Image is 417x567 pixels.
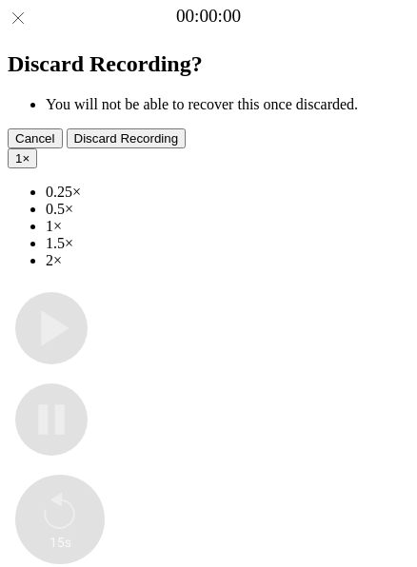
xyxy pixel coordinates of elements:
span: 1 [15,151,22,166]
button: 1× [8,148,37,168]
li: 1.5× [46,235,409,252]
button: Cancel [8,128,63,148]
li: You will not be able to recover this once discarded. [46,96,409,113]
h2: Discard Recording? [8,51,409,77]
li: 0.25× [46,184,409,201]
li: 1× [46,218,409,235]
button: Discard Recording [67,128,187,148]
li: 2× [46,252,409,269]
a: 00:00:00 [176,6,241,27]
li: 0.5× [46,201,409,218]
